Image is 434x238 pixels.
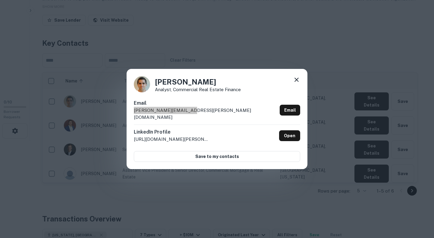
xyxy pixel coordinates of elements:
[279,130,300,141] a: Open
[280,105,300,116] a: Email
[155,76,241,87] h4: [PERSON_NAME]
[134,100,277,107] h6: Email
[134,76,150,92] img: 1709921424489
[134,128,209,136] h6: LinkedIn Profile
[155,87,241,92] p: Analyst, Commercial Real Estate Finance
[134,151,300,162] button: Save to my contacts
[404,190,434,219] iframe: Chat Widget
[134,136,209,143] p: [URL][DOMAIN_NAME][PERSON_NAME]
[134,107,277,121] p: [PERSON_NAME][EMAIL_ADDRESS][PERSON_NAME][DOMAIN_NAME]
